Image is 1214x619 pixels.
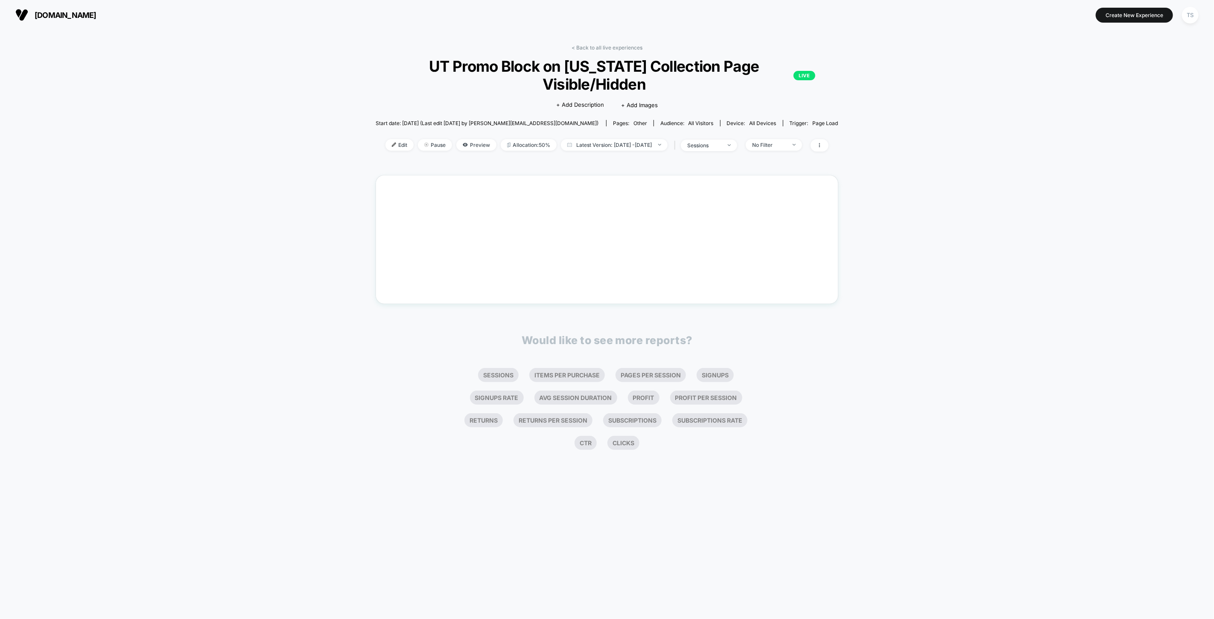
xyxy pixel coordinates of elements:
img: end [424,143,429,147]
span: Latest Version: [DATE] - [DATE] [561,139,668,151]
button: Create New Experience [1096,8,1173,23]
div: No Filter [752,142,786,148]
li: Profit Per Session [670,391,742,405]
div: TS [1182,7,1199,23]
img: Visually logo [15,9,28,21]
li: Avg Session Duration [534,391,617,405]
img: end [793,144,796,146]
li: Returns Per Session [514,413,592,427]
li: Subscriptions [603,413,662,427]
li: Sessions [478,368,519,382]
div: Trigger: [790,120,838,126]
span: | [672,139,681,152]
p: Would like to see more reports? [522,334,692,347]
span: + Add Images [621,102,658,108]
img: end [728,144,731,146]
img: rebalance [507,143,511,147]
li: Pages Per Session [616,368,686,382]
span: other [633,120,647,126]
li: Returns [464,413,503,427]
button: [DOMAIN_NAME] [13,8,99,22]
a: < Back to all live experiences [572,44,642,51]
span: All Visitors [689,120,714,126]
span: Device: [720,120,783,126]
span: Edit [385,139,414,151]
img: calendar [567,143,572,147]
div: Pages: [613,120,647,126]
span: Allocation: 50% [501,139,557,151]
span: [DOMAIN_NAME] [35,11,96,20]
li: Items Per Purchase [529,368,605,382]
span: all devices [750,120,776,126]
li: Signups [697,368,734,382]
span: Page Load [813,120,838,126]
img: end [658,144,661,146]
li: Clicks [607,436,639,450]
li: Subscriptions Rate [672,413,747,427]
div: sessions [687,142,721,149]
li: Signups Rate [470,391,524,405]
span: + Add Description [556,101,604,109]
div: Audience: [660,120,714,126]
span: UT Promo Block on [US_STATE] Collection Page Visible/Hidden [399,57,815,93]
span: Preview [456,139,496,151]
span: Start date: [DATE] (Last edit [DATE] by [PERSON_NAME][EMAIL_ADDRESS][DOMAIN_NAME]) [376,120,598,126]
button: TS [1179,6,1201,24]
li: Profit [628,391,660,405]
span: Pause [418,139,452,151]
img: edit [392,143,396,147]
p: LIVE [794,71,815,80]
li: Ctr [575,436,597,450]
